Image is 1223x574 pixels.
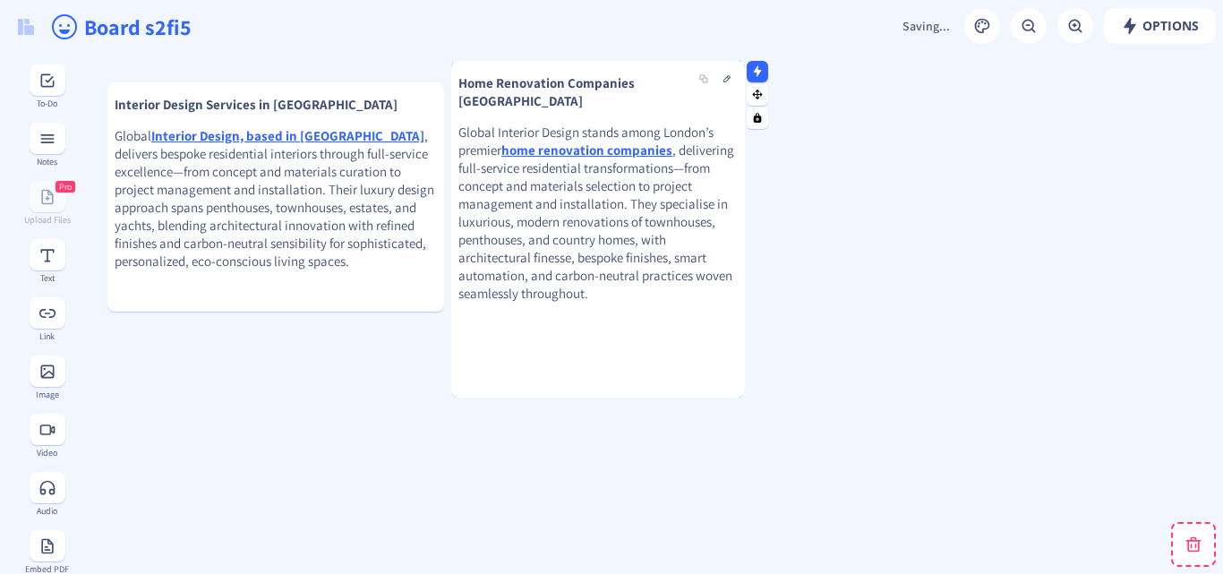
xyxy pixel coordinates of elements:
p: Global Interior Design stands among London’s premier , delivering full‑service residential transf... [458,124,738,303]
ion-icon: happy outline [50,13,79,41]
div: Link [14,331,80,341]
img: logo.svg [18,19,34,35]
div: Embed PDF [14,564,80,574]
button: Options [1104,8,1216,44]
span: Options [1121,19,1199,33]
strong: Interior Design Services in [GEOGRAPHIC_DATA] [115,96,398,113]
div: Text [14,273,80,283]
div: Image [14,390,80,399]
a: home renovation companies [501,141,672,158]
div: Notes [14,157,80,167]
span: Saving... [902,18,950,34]
div: To-Do [14,99,80,108]
a: Interior Design, based in [GEOGRAPHIC_DATA] [151,127,424,144]
span: Pro [59,181,72,193]
p: Global , delivers bespoke residential interiors through full‑service excellence—from concept and ... [115,127,437,270]
div: Audio [14,506,80,516]
div: Video [14,448,80,458]
strong: Home Renovation Companies [GEOGRAPHIC_DATA] [458,74,635,109]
